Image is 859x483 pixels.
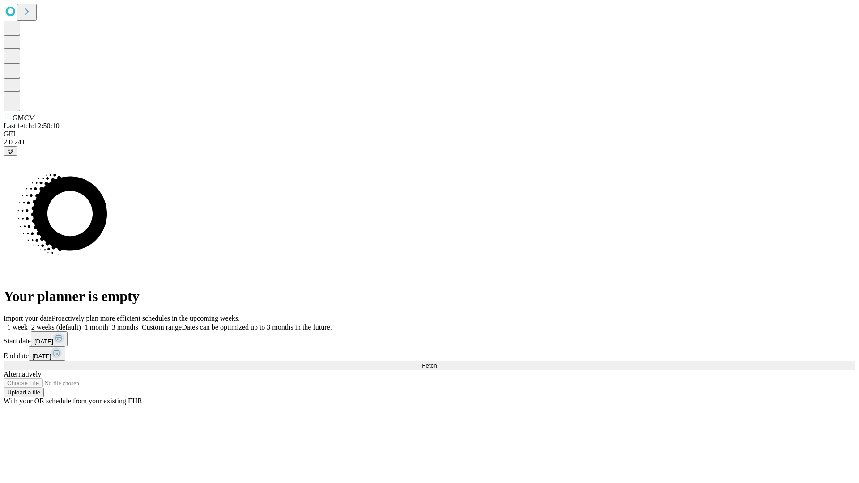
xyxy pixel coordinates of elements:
[182,323,332,331] span: Dates can be optimized up to 3 months in the future.
[52,314,240,322] span: Proactively plan more efficient schedules in the upcoming weeks.
[32,353,51,360] span: [DATE]
[7,323,28,331] span: 1 week
[112,323,138,331] span: 3 months
[142,323,182,331] span: Custom range
[31,331,68,346] button: [DATE]
[13,114,35,122] span: GMCM
[4,331,855,346] div: Start date
[4,346,855,361] div: End date
[4,138,855,146] div: 2.0.241
[422,362,437,369] span: Fetch
[4,370,41,378] span: Alternatively
[34,338,53,345] span: [DATE]
[4,288,855,305] h1: Your planner is empty
[85,323,108,331] span: 1 month
[31,323,81,331] span: 2 weeks (default)
[4,314,52,322] span: Import your data
[4,130,855,138] div: GEI
[4,122,60,130] span: Last fetch: 12:50:10
[29,346,65,361] button: [DATE]
[7,148,13,154] span: @
[4,388,44,397] button: Upload a file
[4,146,17,156] button: @
[4,397,142,405] span: With your OR schedule from your existing EHR
[4,361,855,370] button: Fetch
